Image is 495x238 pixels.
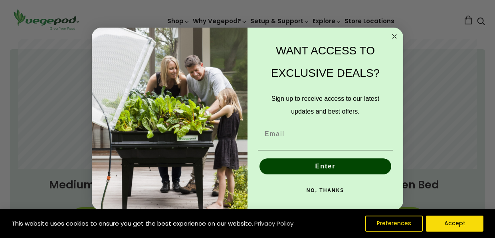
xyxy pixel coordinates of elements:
[259,158,391,174] button: Enter
[253,216,295,231] a: Privacy Policy (opens in a new tab)
[258,126,393,142] input: Email
[271,95,379,115] span: Sign up to receive access to our latest updates and best offers.
[258,182,393,198] button: NO, THANKS
[426,216,483,232] button: Accept
[390,32,399,41] button: Close dialog
[92,28,247,210] img: e9d03583-1bb1-490f-ad29-36751b3212ff.jpeg
[12,219,253,228] span: This website uses cookies to ensure you get the best experience on our website.
[365,216,423,232] button: Preferences
[271,44,380,79] span: WANT ACCESS TO EXCLUSIVE DEALS?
